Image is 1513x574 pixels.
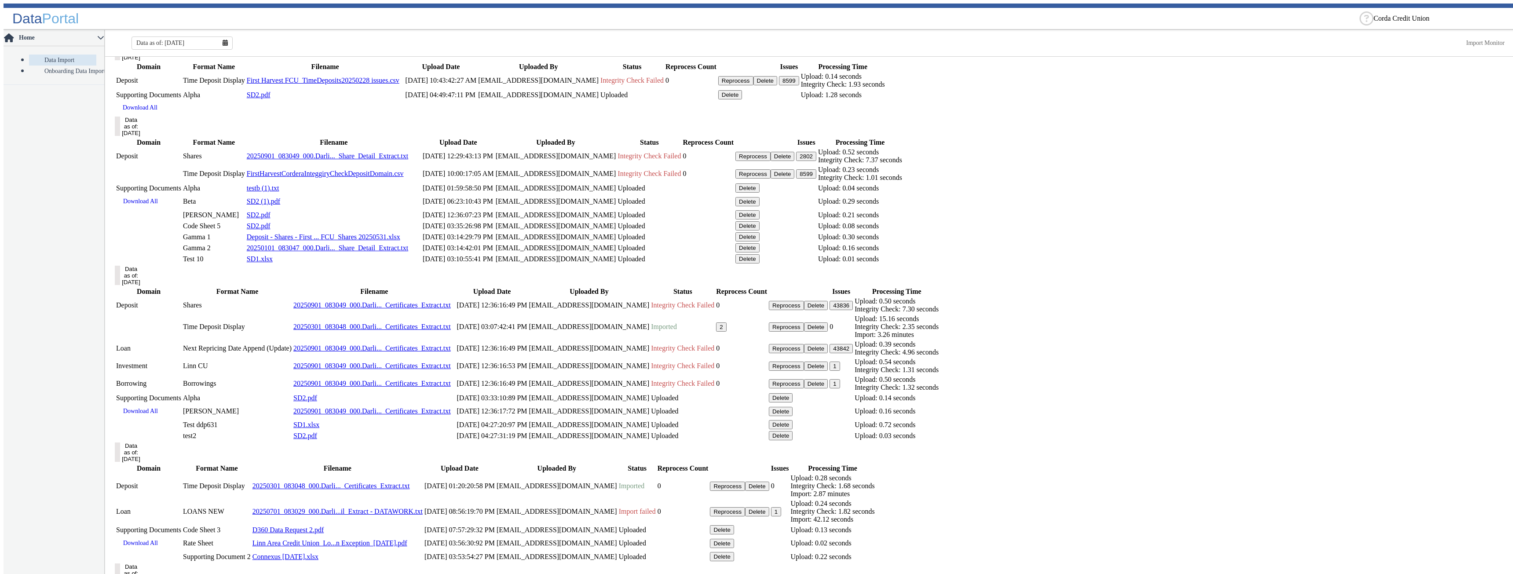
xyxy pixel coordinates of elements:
[619,526,646,534] span: Uploaded
[42,11,79,26] span: Portal
[735,169,771,179] button: Reprocess
[116,138,182,147] th: Domain
[115,463,876,563] table: History
[855,305,939,313] div: Integrity Check: 7.30 seconds
[293,407,451,415] a: 20250901_083049_000.Darli..._Certificates_Extract.txt
[457,358,528,374] td: [DATE] 12:36:16:53 PM
[496,552,618,562] td: [EMAIL_ADDRESS][DOMAIN_NAME]
[405,90,477,100] td: [DATE] 04:49:47:11 PM
[183,525,251,535] td: Code Sheet 3
[183,138,245,147] th: Format Name
[735,152,771,161] button: Reprocess
[818,148,902,156] div: Upload: 0.52 seconds
[115,266,120,285] button: Data as of: [DATE]
[855,384,939,391] div: Integrity Check: 1.32 seconds
[618,170,681,177] span: Integrity Check Failed
[716,340,767,357] td: 0
[496,499,618,524] td: [EMAIL_ADDRESS][DOMAIN_NAME]
[600,77,664,84] span: Integrity Check Failed
[424,536,495,551] td: [DATE] 03:56:30:92 PM
[818,138,903,147] th: Processing Time
[529,375,650,392] td: [EMAIL_ADDRESS][DOMAIN_NAME]
[116,72,182,89] td: Deposit
[619,553,646,560] span: Uploaded
[183,232,245,242] td: Gamma 1
[122,117,140,136] div: Data as of: [DATE]
[116,297,182,314] td: Deposit
[495,138,617,147] th: Uploaded By
[779,76,799,85] button: 8599
[791,482,875,490] div: Integrity Check: 1.68 seconds
[405,62,477,71] th: Upload Date
[183,90,245,100] td: Alpha
[4,46,104,84] p-accordion-content: Home
[855,315,939,323] div: Upload: 15.16 seconds
[116,375,182,392] td: Borrowing
[796,138,817,147] th: Issues
[651,362,714,369] span: Integrity Check Failed
[769,362,804,371] button: Reprocess
[183,499,251,524] td: LOANS NEW
[855,331,939,339] div: Import: 3.26 minutes
[801,73,885,80] div: Upload: 0.14 seconds
[422,254,494,264] td: [DATE] 03:10:55:41 PM
[855,376,939,384] div: Upload: 0.50 seconds
[716,375,767,392] td: 0
[116,404,165,418] a: Download All
[116,525,182,535] td: Supporting Documents
[769,379,804,388] button: Reprocess
[252,526,324,534] a: D360 Data Request 2.pdf
[495,221,617,231] td: [EMAIL_ADDRESS][DOMAIN_NAME]
[718,90,742,99] button: Delete
[495,183,617,193] td: [EMAIL_ADDRESS][DOMAIN_NAME]
[735,183,760,193] button: Delete
[247,233,400,241] a: Deposit - Shares - First ... FCU_Shares 20250531.xlsx
[665,72,717,89] td: 0
[116,393,182,403] td: Supporting Documents
[771,464,789,473] th: Issues
[424,474,495,498] td: [DATE] 01:20:20:58 PM
[247,244,408,252] a: 20250101_083047_000.Darli..._Share_Detail_Extract.txt
[183,243,245,253] td: Gamma 2
[252,553,318,560] a: Connexus [DATE].xlsx
[293,432,317,439] a: SD2.pdf
[293,287,455,296] th: Filename
[804,379,828,388] button: Delete
[735,232,760,241] button: Delete
[529,431,650,441] td: [EMAIL_ADDRESS][DOMAIN_NAME]
[769,420,793,429] button: Delete
[183,254,245,264] td: Test 10
[247,91,270,99] a: SD2.pdf
[710,507,745,516] button: Reprocess
[651,301,714,309] span: Integrity Check Failed
[422,138,494,147] th: Upload Date
[183,358,292,374] td: Linn CU
[682,138,734,147] th: Reprocess Count
[657,464,709,473] th: Reprocess Count
[618,197,645,205] span: Uploaded
[183,183,245,193] td: Alpha
[804,322,828,332] button: Delete
[1374,15,1506,22] ng-select: Corda Credit Union
[657,499,709,524] td: 0
[183,393,292,403] td: Alpha
[796,152,816,161] button: 2802
[651,323,677,330] span: Imported
[818,197,902,205] div: Upload: 0.29 seconds
[115,117,120,136] button: Data as of: [DATE]
[791,516,875,523] div: Import: 42.12 seconds
[116,90,182,100] td: Supporting Documents
[116,474,182,498] td: Deposit
[422,243,494,253] td: [DATE] 03:14:42:01 PM
[769,393,793,402] button: Delete
[716,358,767,374] td: 0
[424,525,495,535] td: [DATE] 07:57:29:32 PM
[735,221,760,230] button: Delete
[855,421,939,429] div: Upload: 0.72 seconds
[651,421,678,428] span: Uploaded
[710,539,734,548] button: Delete
[116,340,182,357] td: Loan
[771,474,789,498] td: 0
[618,233,645,241] span: Uploaded
[830,344,853,353] button: 43842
